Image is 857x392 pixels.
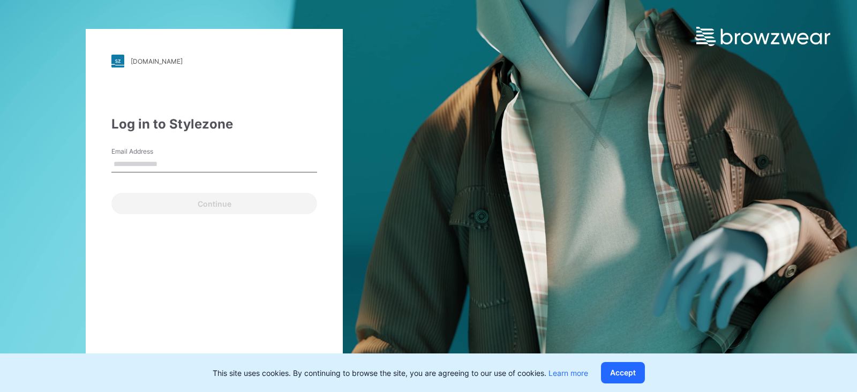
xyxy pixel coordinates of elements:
[111,147,186,156] label: Email Address
[111,55,317,67] a: [DOMAIN_NAME]
[601,362,645,383] button: Accept
[696,27,830,46] img: browzwear-logo.e42bd6dac1945053ebaf764b6aa21510.svg
[131,57,183,65] div: [DOMAIN_NAME]
[111,115,317,134] div: Log in to Stylezone
[548,368,588,378] a: Learn more
[111,55,124,67] img: stylezone-logo.562084cfcfab977791bfbf7441f1a819.svg
[213,367,588,379] p: This site uses cookies. By continuing to browse the site, you are agreeing to our use of cookies.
